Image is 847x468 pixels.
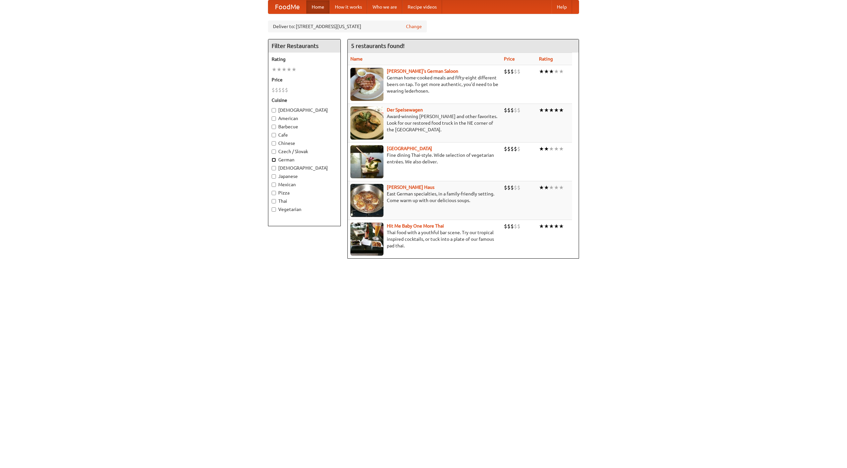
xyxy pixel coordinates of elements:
li: ★ [549,223,554,230]
a: Der Speisewagen [387,107,423,112]
label: [DEMOGRAPHIC_DATA] [272,107,337,113]
h4: Filter Restaurants [268,39,340,53]
img: esthers.jpg [350,68,383,101]
li: $ [282,86,285,94]
li: ★ [549,184,554,191]
li: ★ [559,184,564,191]
a: [PERSON_NAME] Haus [387,185,434,190]
p: Award-winning [PERSON_NAME] and other favorites. Look for our restored food truck in the NE corne... [350,113,499,133]
li: ★ [544,184,549,191]
a: FoodMe [268,0,306,14]
input: Thai [272,199,276,203]
li: ★ [539,184,544,191]
h5: Rating [272,56,337,63]
li: $ [507,106,511,114]
li: $ [504,184,507,191]
li: ★ [554,106,559,114]
h5: Price [272,76,337,83]
li: $ [285,86,288,94]
li: ★ [554,145,559,152]
li: ★ [544,68,549,75]
li: $ [511,223,514,230]
li: ★ [544,223,549,230]
a: Recipe videos [402,0,442,14]
p: Fine dining Thai-style. Wide selection of vegetarian entrées. We also deliver. [350,152,499,165]
li: $ [507,145,511,152]
input: [DEMOGRAPHIC_DATA] [272,166,276,170]
li: ★ [554,223,559,230]
li: ★ [549,68,554,75]
li: $ [517,184,520,191]
li: ★ [539,68,544,75]
li: $ [275,86,278,94]
li: $ [507,68,511,75]
input: Vegetarian [272,207,276,212]
input: Mexican [272,183,276,187]
li: ★ [272,66,277,73]
li: ★ [554,184,559,191]
p: East German specialties, in a family-friendly setting. Come warm up with our delicious soups. [350,191,499,204]
p: German home-cooked meals and fifty-eight different beers on tap. To get more authentic, you'd nee... [350,74,499,94]
input: Czech / Slovak [272,149,276,154]
input: Barbecue [272,125,276,129]
li: ★ [559,223,564,230]
label: Japanese [272,173,337,180]
label: American [272,115,337,122]
li: ★ [549,106,554,114]
a: [PERSON_NAME]'s German Saloon [387,68,458,74]
label: Mexican [272,181,337,188]
div: Deliver to: [STREET_ADDRESS][US_STATE] [268,21,427,32]
a: Who we are [367,0,402,14]
li: $ [504,106,507,114]
img: kohlhaus.jpg [350,184,383,217]
li: ★ [549,145,554,152]
li: ★ [559,106,564,114]
li: $ [514,106,517,114]
a: Home [306,0,330,14]
li: $ [511,106,514,114]
input: American [272,116,276,121]
a: [GEOGRAPHIC_DATA] [387,146,432,151]
p: Thai food with a youthful bar scene. Try our tropical inspired cocktails, or tuck into a plate of... [350,229,499,249]
li: ★ [277,66,282,73]
label: Chinese [272,140,337,147]
li: $ [514,184,517,191]
a: Rating [539,56,553,62]
li: $ [517,145,520,152]
li: ★ [282,66,287,73]
a: Price [504,56,515,62]
li: $ [514,145,517,152]
li: $ [511,145,514,152]
img: satay.jpg [350,145,383,178]
h5: Cuisine [272,97,337,104]
label: [DEMOGRAPHIC_DATA] [272,165,337,171]
li: $ [507,223,511,230]
a: Hit Me Baby One More Thai [387,223,444,229]
li: ★ [554,68,559,75]
li: ★ [287,66,291,73]
li: $ [511,184,514,191]
li: $ [514,223,517,230]
a: Name [350,56,363,62]
li: ★ [291,66,296,73]
li: ★ [539,223,544,230]
input: Pizza [272,191,276,195]
li: $ [517,106,520,114]
label: German [272,156,337,163]
ng-pluralize: 5 restaurants found! [351,43,405,49]
li: $ [504,223,507,230]
li: $ [504,68,507,75]
li: $ [514,68,517,75]
input: Chinese [272,141,276,146]
label: Thai [272,198,337,204]
label: Czech / Slovak [272,148,337,155]
li: $ [517,223,520,230]
li: $ [278,86,282,94]
li: ★ [544,145,549,152]
img: speisewagen.jpg [350,106,383,140]
li: ★ [559,68,564,75]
